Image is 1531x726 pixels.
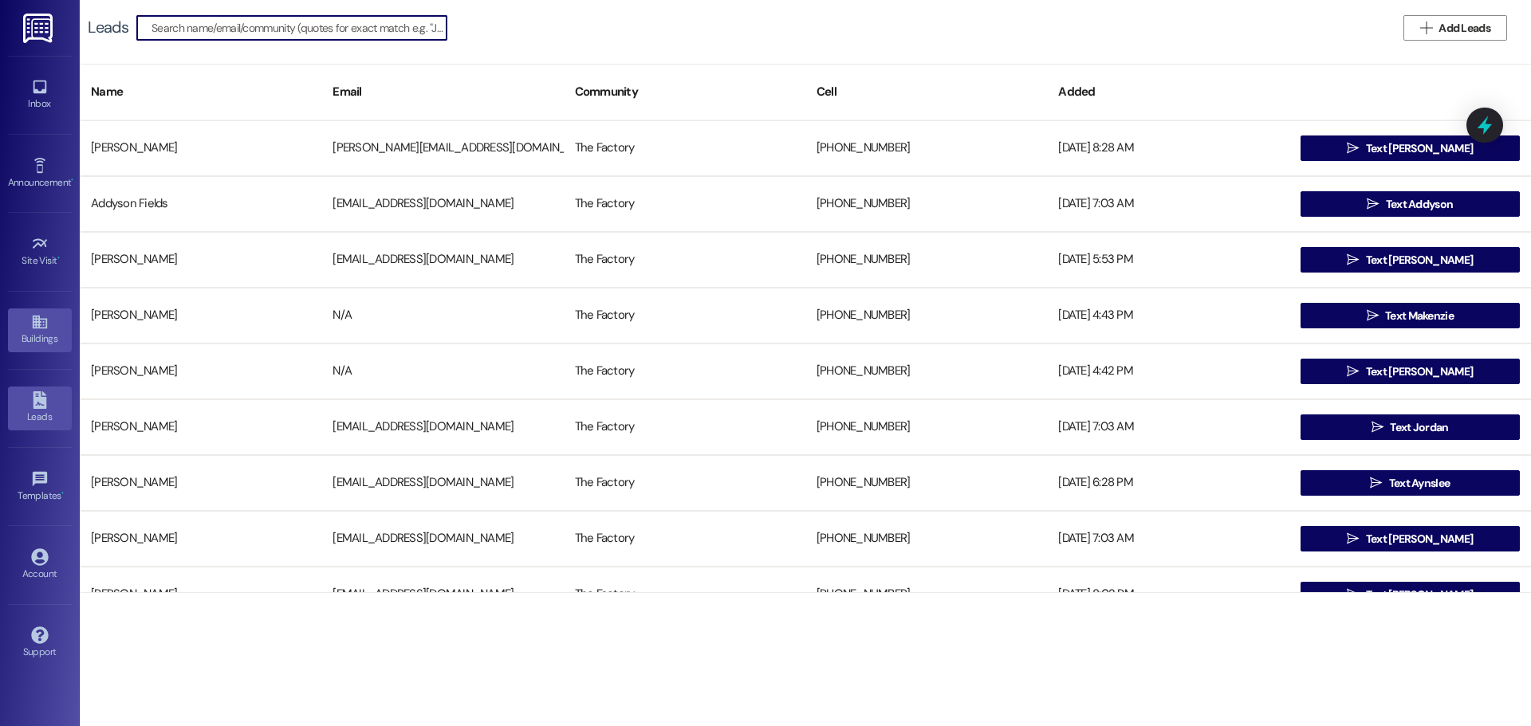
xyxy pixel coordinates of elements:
div: [DATE] 6:28 PM [1047,467,1289,499]
i:  [1420,22,1432,34]
i:  [1347,142,1359,155]
div: [PERSON_NAME] [80,467,321,499]
div: [PERSON_NAME] [80,244,321,276]
i:  [1347,588,1359,601]
button: Text [PERSON_NAME] [1301,247,1520,273]
div: [PERSON_NAME] [80,579,321,610]
i:  [1370,477,1382,489]
div: [PHONE_NUMBER] [805,579,1047,610]
div: Added [1047,73,1289,112]
div: The Factory [564,467,805,499]
div: [PHONE_NUMBER] [805,132,1047,164]
input: Search name/email/community (quotes for exact match e.g. "John Smith") [152,17,447,39]
span: Text Makenzie [1385,308,1454,324]
div: The Factory [564,300,805,332]
button: Add Leads [1403,15,1507,41]
div: [EMAIL_ADDRESS][DOMAIN_NAME] [321,411,563,443]
div: [PHONE_NUMBER] [805,244,1047,276]
div: [PERSON_NAME] [80,523,321,555]
div: [DATE] 5:53 PM [1047,244,1289,276]
i:  [1372,421,1383,434]
div: [EMAIL_ADDRESS][DOMAIN_NAME] [321,244,563,276]
div: [PERSON_NAME] [80,132,321,164]
div: [DATE] 7:03 AM [1047,411,1289,443]
div: [PERSON_NAME] [80,355,321,387]
span: Text [PERSON_NAME] [1366,531,1473,547]
div: The Factory [564,244,805,276]
i:  [1347,253,1359,266]
div: Community [564,73,805,112]
div: [PHONE_NUMBER] [805,355,1047,387]
i:  [1367,309,1379,322]
div: [EMAIL_ADDRESS][DOMAIN_NAME] [321,467,563,499]
span: Text [PERSON_NAME] [1366,587,1473,603]
a: Account [8,544,72,587]
div: The Factory [564,355,805,387]
div: [PERSON_NAME][EMAIL_ADDRESS][DOMAIN_NAME] [321,132,563,164]
div: [DATE] 4:42 PM [1047,355,1289,387]
div: [DATE] 7:03 AM [1047,523,1289,555]
span: Text [PERSON_NAME] [1366,140,1473,157]
div: [PHONE_NUMBER] [805,300,1047,332]
i:  [1347,365,1359,378]
div: [DATE] 7:03 AM [1047,188,1289,220]
button: Text [PERSON_NAME] [1301,359,1520,384]
div: [PHONE_NUMBER] [805,188,1047,220]
button: Text Addyson [1301,191,1520,217]
a: Buildings [8,308,72,351]
span: Text Addyson [1386,196,1454,213]
button: Text [PERSON_NAME] [1301,526,1520,551]
a: Templates • [8,465,72,508]
div: [EMAIL_ADDRESS][DOMAIN_NAME] [321,579,563,610]
span: • [57,253,60,264]
button: Text Makenzie [1301,303,1520,328]
a: Leads [8,387,72,430]
i:  [1367,198,1379,210]
i:  [1347,532,1359,545]
a: Inbox [8,73,72,116]
div: [DATE] 8:28 AM [1047,132,1289,164]
button: Text [PERSON_NAME] [1301,582,1520,607]
a: Support [8,622,72,665]
div: N/A [321,300,563,332]
div: [PHONE_NUMBER] [805,411,1047,443]
div: [DATE] 8:02 PM [1047,579,1289,610]
div: The Factory [564,523,805,555]
div: [DATE] 4:43 PM [1047,300,1289,332]
span: Text [PERSON_NAME] [1366,363,1473,380]
div: [EMAIL_ADDRESS][DOMAIN_NAME] [321,188,563,220]
button: Text [PERSON_NAME] [1301,135,1520,161]
div: [PERSON_NAME] [80,411,321,443]
div: Leads [88,19,128,36]
button: Text Aynslee [1301,470,1520,496]
div: Email [321,73,563,112]
span: Add Leads [1439,20,1490,37]
span: Text [PERSON_NAME] [1366,252,1473,269]
a: Site Visit • [8,230,72,273]
div: [PHONE_NUMBER] [805,467,1047,499]
span: Text Aynslee [1389,475,1450,492]
div: The Factory [564,132,805,164]
div: Addyson Fields [80,188,321,220]
div: The Factory [564,188,805,220]
div: [PERSON_NAME] [80,300,321,332]
div: [EMAIL_ADDRESS][DOMAIN_NAME] [321,523,563,555]
div: Name [80,73,321,112]
div: [PHONE_NUMBER] [805,523,1047,555]
div: The Factory [564,411,805,443]
div: N/A [321,355,563,387]
span: • [71,175,73,186]
span: Text Jordan [1390,419,1448,436]
button: Text Jordan [1301,414,1520,440]
img: ResiDesk Logo [23,14,56,43]
span: • [61,488,64,499]
div: The Factory [564,579,805,610]
div: Cell [805,73,1047,112]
